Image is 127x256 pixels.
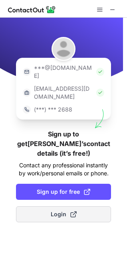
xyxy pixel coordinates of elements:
[51,210,77,218] span: Login
[96,68,104,76] img: Check Icon
[23,89,31,97] img: https://contactout.com/extension/app/static/media/login-work-icon.638a5007170bc45168077fde17b29a1...
[8,5,56,14] img: ContactOut v5.3.10
[16,184,111,200] button: Sign up for free
[34,85,93,101] p: [EMAIL_ADDRESS][DOMAIN_NAME]
[16,129,111,158] h1: Sign up to get [PERSON_NAME]’s contact details (it’s free!)
[34,64,93,80] p: ***@[DOMAIN_NAME]
[52,37,75,61] img: Afreen Naz
[96,89,104,97] img: Check Icon
[37,188,90,196] span: Sign up for free
[23,106,31,114] img: https://contactout.com/extension/app/static/media/login-phone-icon.bacfcb865e29de816d437549d7f4cb...
[16,161,111,177] p: Contact any professional instantly by work/personal emails or phone.
[23,68,31,76] img: https://contactout.com/extension/app/static/media/login-email-icon.f64bce713bb5cd1896fef81aa7b14a...
[16,206,111,222] button: Login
